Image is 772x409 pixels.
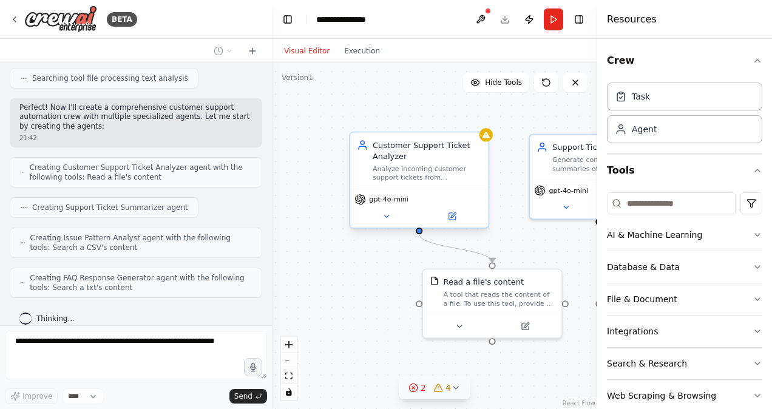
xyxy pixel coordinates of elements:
[552,155,662,174] div: Generate concise, actionable summaries of categorized customer support tickets for {support_team}...
[493,320,557,333] button: Open in side panel
[563,400,595,407] a: React Flow attribution
[107,12,137,27] div: BETA
[281,368,297,384] button: fit view
[607,251,762,283] button: Database & Data
[369,195,408,204] span: gpt-4o-mini
[19,103,252,132] p: Perfect! Now I'll create a comprehensive customer support automation crew with multiple specializ...
[277,44,337,58] button: Visual Editor
[281,384,297,400] button: toggle interactivity
[30,273,252,292] span: Creating FAQ Response Generator agent with the following tools: Search a txt's content
[282,73,313,83] div: Version 1
[32,203,188,212] span: Creating Support Ticket Summarizer agent
[430,276,439,285] img: FileReadTool
[399,377,470,399] button: 24
[632,123,657,135] div: Agent
[422,269,562,339] div: FileReadToolRead a file's contentA tool that reads the content of a file. To use this tool, provi...
[22,391,52,401] span: Improve
[443,290,554,308] div: A tool that reads the content of a file. To use this tool, provide a 'file_path' parameter with t...
[445,382,451,394] span: 4
[349,134,489,231] div: Customer Support Ticket AnalyzerAnalyze incoming customer support tickets from {ticket_source} an...
[421,209,484,223] button: Open in side panel
[373,164,482,182] div: Analyze incoming customer support tickets from {ticket_source} and categorize them by urgency lev...
[209,44,238,58] button: Switch to previous chat
[413,234,498,263] g: Edge from 0e1c38f1-550c-48c3-823a-dc09c4f216be to c225c120-91bc-462d-97cb-c33d35ac23dc
[316,13,377,25] nav: breadcrumb
[5,388,58,404] button: Improve
[229,389,267,404] button: Send
[234,391,252,401] span: Send
[607,283,762,315] button: File & Document
[337,44,387,58] button: Execution
[281,337,297,400] div: React Flow controls
[281,353,297,368] button: zoom out
[632,90,650,103] div: Task
[24,5,97,33] img: Logo
[421,382,426,394] span: 2
[279,11,296,28] button: Hide left sidebar
[607,12,657,27] h4: Resources
[463,73,529,92] button: Hide Tools
[549,186,588,195] span: gpt-4o-mini
[607,219,762,251] button: AI & Machine Learning
[32,73,188,83] span: Searching tool file processing text analysis
[571,11,587,28] button: Hide right sidebar
[30,163,252,182] span: Creating Customer Support Ticket Analyzer agent with the following tools: Read a file's content
[443,276,523,288] div: Read a file's content
[607,154,762,188] button: Tools
[373,140,482,162] div: Customer Support Ticket Analyzer
[485,78,522,87] span: Hide Tools
[30,233,252,252] span: Creating Issue Pattern Analyst agent with the following tools: Search a CSV's content
[36,314,75,323] span: Thinking...
[607,316,762,347] button: Integrations
[607,78,762,153] div: Crew
[552,141,662,153] div: Support Ticket Summarizer
[607,44,762,78] button: Crew
[244,358,262,376] button: Click to speak your automation idea
[243,44,262,58] button: Start a new chat
[607,348,762,379] button: Search & Research
[529,134,669,220] div: Support Ticket SummarizerGenerate concise, actionable summaries of categorized customer support t...
[19,134,252,143] div: 21:42
[281,337,297,353] button: zoom in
